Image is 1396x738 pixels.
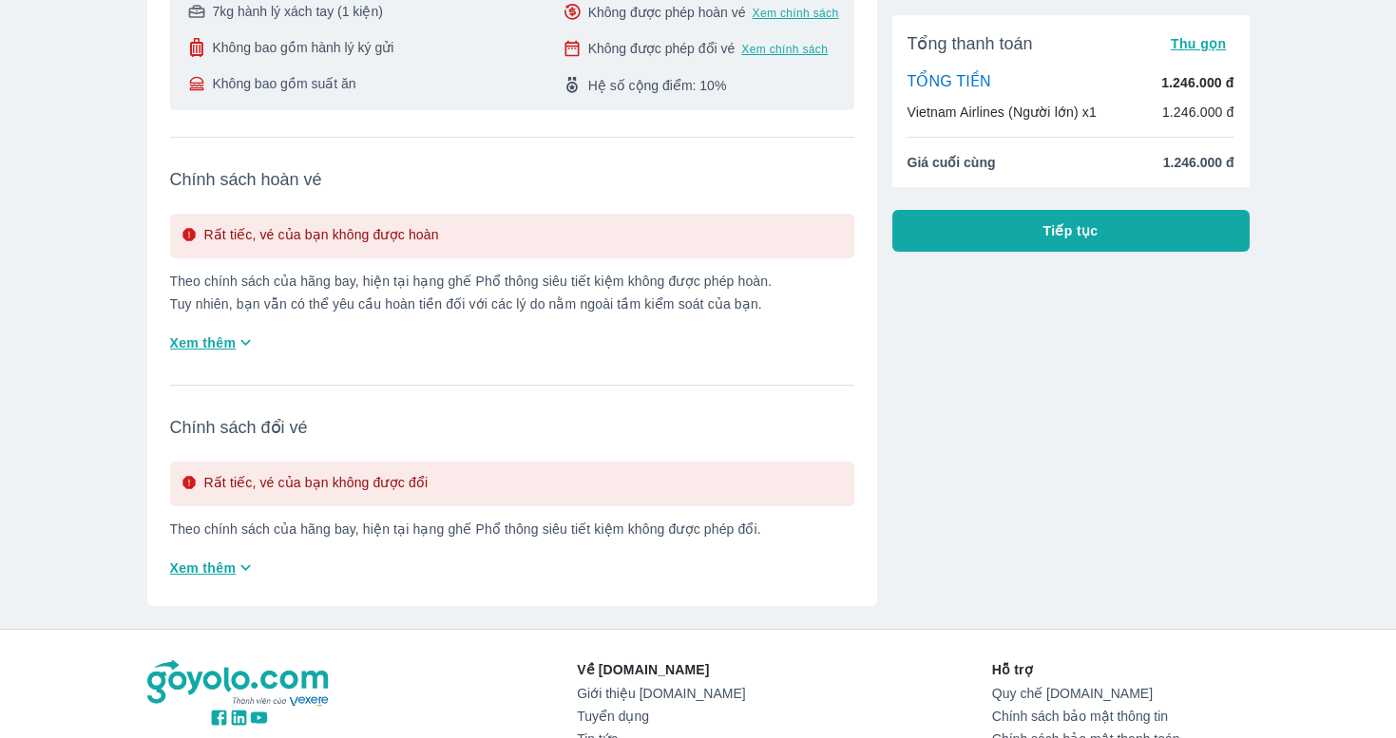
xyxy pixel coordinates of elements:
p: 1.246.000 đ [1162,103,1234,122]
span: Tổng thanh toán [908,32,1033,55]
p: Rất tiếc, vé của bạn không được hoàn [204,225,439,247]
a: Quy chế [DOMAIN_NAME] [992,686,1250,701]
button: Xem chính sách [753,6,839,21]
p: 1.246.000 đ [1161,73,1233,92]
span: Xem thêm [170,558,237,577]
button: Tiếp tục [892,210,1250,252]
span: Giá cuối cùng [908,153,996,172]
button: Xem chính sách [741,42,828,57]
a: Giới thiệu [DOMAIN_NAME] [577,686,745,701]
button: Thu gọn [1163,30,1234,57]
p: Theo chính sách của hãng bay, hiện tại hạng ghế Phổ thông siêu tiết kiệm không được phép đổi. [170,521,854,537]
button: Xem thêm [163,327,264,358]
img: logo [147,660,332,708]
p: Hỗ trợ [992,660,1250,679]
button: Xem thêm [163,552,264,583]
span: Không được phép hoàn vé [588,3,746,22]
a: Tuyển dụng [577,709,745,724]
span: 1.246.000 đ [1163,153,1234,172]
span: Không bao gồm hành lý ký gửi [213,38,394,57]
span: Chính sách đổi vé [170,416,854,439]
span: Không được phép đổi vé [588,39,736,58]
a: Chính sách bảo mật thông tin [992,709,1250,724]
span: Chính sách hoàn vé [170,168,854,191]
p: TỔNG TIỀN [908,72,991,93]
span: Không bao gồm suất ăn [213,74,356,93]
span: Xem thêm [170,333,237,352]
p: Vietnam Airlines (Người lớn) x1 [908,103,1097,122]
span: 7kg hành lý xách tay (1 kiện) [213,2,383,21]
p: Rất tiếc, vé của bạn không được đổi [204,473,429,495]
span: Tiếp tục [1043,221,1099,240]
span: Thu gọn [1171,36,1227,51]
p: Về [DOMAIN_NAME] [577,660,745,679]
span: Hệ số cộng điểm: 10% [588,76,727,95]
p: Theo chính sách của hãng bay, hiện tại hạng ghế Phổ thông siêu tiết kiệm không được phép hoàn. Tu... [170,274,854,312]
